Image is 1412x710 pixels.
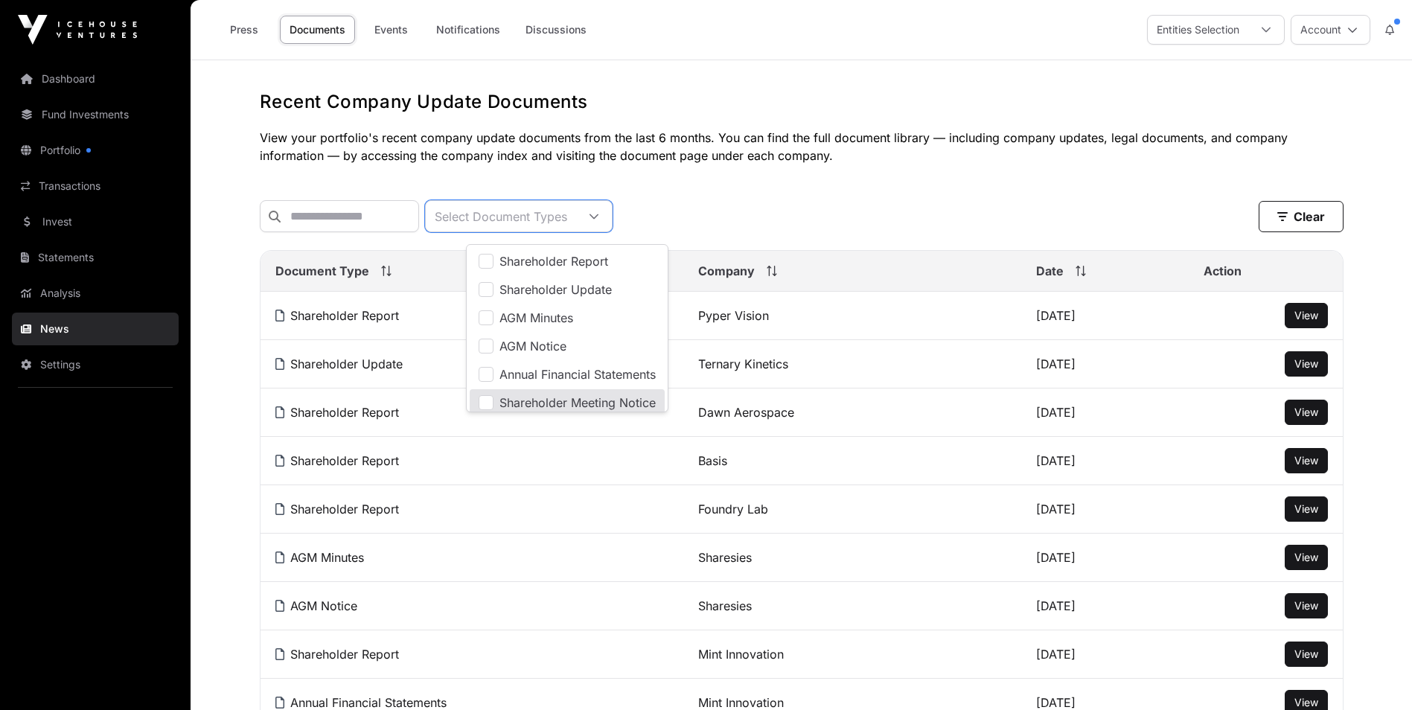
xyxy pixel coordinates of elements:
[1294,502,1318,516] a: View
[12,205,179,238] a: Invest
[698,550,752,565] a: Sharesies
[1285,303,1328,328] button: View
[275,405,399,420] a: Shareholder Report
[12,170,179,202] a: Transactions
[1021,534,1189,582] td: [DATE]
[1294,405,1318,420] a: View
[698,647,784,662] a: Mint Innovation
[1021,292,1189,340] td: [DATE]
[698,356,788,371] a: Ternary Kinetics
[275,695,447,710] a: Annual Financial Statements
[1294,454,1318,467] span: View
[18,15,137,45] img: Icehouse Ventures Logo
[1294,453,1318,468] a: View
[12,313,179,345] a: News
[1294,599,1318,612] span: View
[499,255,608,267] span: Shareholder Report
[275,308,399,323] a: Shareholder Report
[499,312,573,324] span: AGM Minutes
[1294,696,1318,709] span: View
[470,361,665,388] li: Annual Financial Statements
[1021,630,1189,679] td: [DATE]
[499,340,566,352] span: AGM Notice
[1294,406,1318,418] span: View
[698,453,727,468] a: Basis
[1285,593,1328,618] button: View
[1204,262,1242,280] span: Action
[470,389,665,416] li: Shareholder Meeting Notice
[214,16,274,44] a: Press
[1285,351,1328,377] button: View
[698,598,752,613] a: Sharesies
[275,647,399,662] a: Shareholder Report
[1021,437,1189,485] td: [DATE]
[275,550,364,565] a: AGM Minutes
[1036,262,1064,280] span: Date
[1285,642,1328,667] button: View
[470,248,665,275] li: Shareholder Report
[698,405,794,420] a: Dawn Aerospace
[1285,496,1328,522] button: View
[12,348,179,381] a: Settings
[1294,356,1318,371] a: View
[1294,647,1318,660] span: View
[1285,448,1328,473] button: View
[1291,15,1370,45] button: Account
[1294,695,1318,710] a: View
[275,356,403,371] a: Shareholder Update
[499,368,656,380] span: Annual Financial Statements
[499,397,656,409] span: Shareholder Meeting Notice
[1285,400,1328,425] button: View
[1294,308,1318,323] a: View
[12,98,179,131] a: Fund Investments
[698,502,768,516] a: Foundry Lab
[12,241,179,274] a: Statements
[275,453,399,468] a: Shareholder Report
[1021,388,1189,437] td: [DATE]
[1294,551,1318,563] span: View
[499,284,612,295] span: Shareholder Update
[1021,340,1189,388] td: [DATE]
[698,262,755,280] span: Company
[467,245,668,476] ul: Option List
[427,16,510,44] a: Notifications
[260,129,1344,164] p: View your portfolio's recent company update documents from the last 6 months. You can find the fu...
[1294,502,1318,515] span: View
[516,16,596,44] a: Discussions
[1285,545,1328,570] button: View
[470,304,665,331] li: AGM Minutes
[470,333,665,359] li: AGM Notice
[12,63,179,95] a: Dashboard
[1148,16,1248,44] div: Entities Selection
[1021,582,1189,630] td: [DATE]
[260,90,1344,114] h1: Recent Company Update Documents
[1259,201,1344,232] button: Clear
[470,276,665,303] li: Shareholder Update
[1294,647,1318,662] a: View
[698,308,769,323] a: Pyper Vision
[275,502,399,516] a: Shareholder Report
[1338,639,1412,710] iframe: Chat Widget
[12,277,179,310] a: Analysis
[275,262,369,280] span: Document Type
[1294,309,1318,322] span: View
[1294,550,1318,565] a: View
[1021,485,1189,534] td: [DATE]
[361,16,421,44] a: Events
[280,16,355,44] a: Documents
[426,201,576,231] div: Select Document Types
[12,134,179,167] a: Portfolio
[1294,357,1318,370] span: View
[698,695,784,710] a: Mint Innovation
[275,598,357,613] a: AGM Notice
[1294,598,1318,613] a: View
